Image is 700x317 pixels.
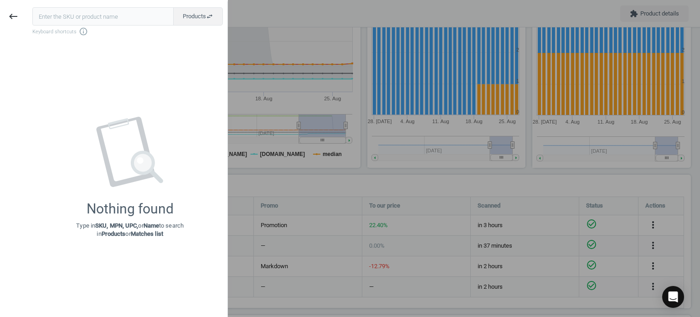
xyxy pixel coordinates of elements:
[144,222,159,229] strong: Name
[173,7,223,26] button: Productsswap_horiz
[3,6,24,27] button: keyboard_backspace
[87,201,174,217] div: Nothing found
[206,13,213,20] i: swap_horiz
[79,27,88,36] i: info_outline
[662,286,684,308] div: Open Intercom Messenger
[95,222,138,229] strong: SKU, MPN, UPC,
[183,12,213,21] span: Products
[131,230,163,237] strong: Matches list
[32,27,223,36] span: Keyboard shortcuts
[76,222,184,238] p: Type in or to search in or
[102,230,126,237] strong: Products
[8,11,19,22] i: keyboard_backspace
[32,7,174,26] input: Enter the SKU or product name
